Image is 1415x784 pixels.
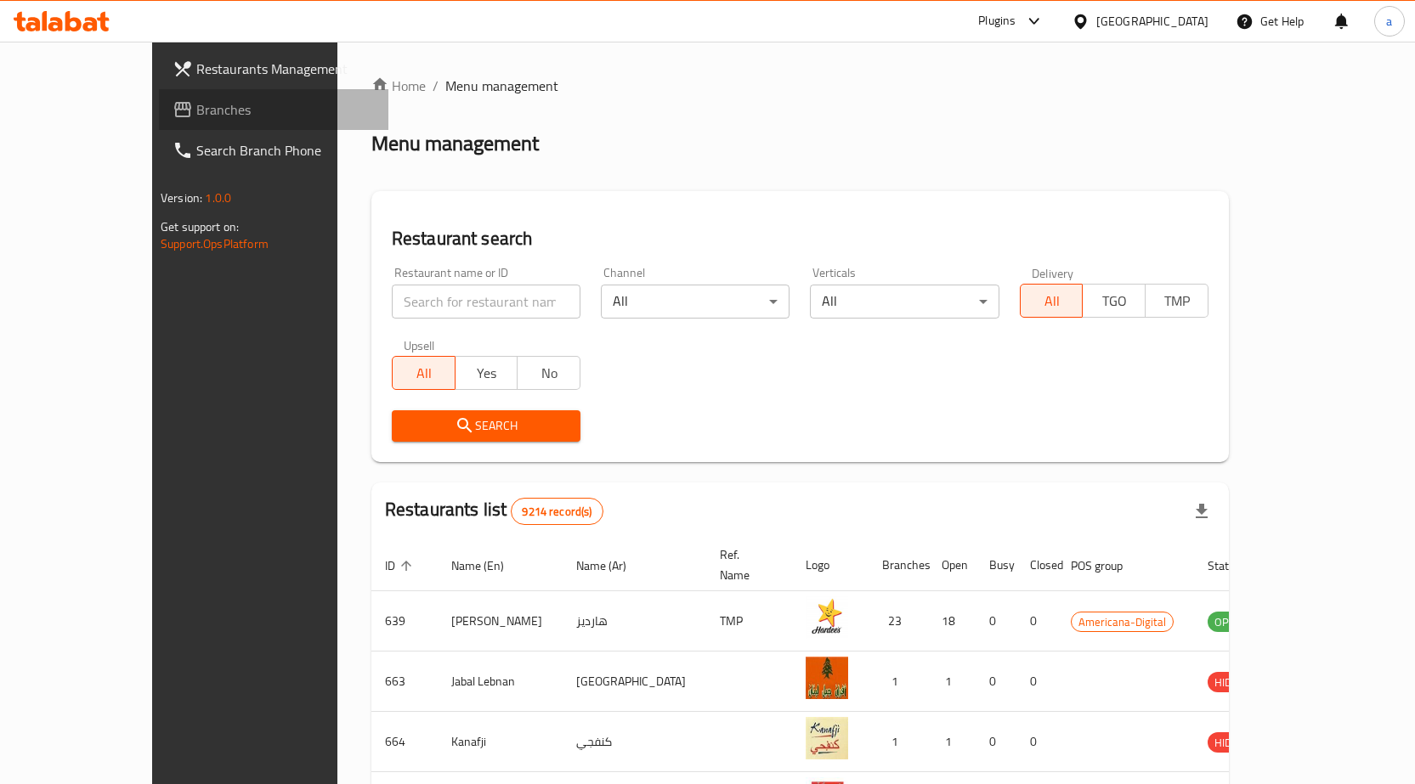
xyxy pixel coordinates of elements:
button: Yes [455,356,518,390]
button: All [392,356,456,390]
button: Search [392,410,580,442]
td: 23 [869,591,928,651]
td: 664 [371,712,438,772]
span: All [1027,289,1077,313]
span: TMP [1152,289,1202,313]
th: Closed [1016,539,1057,591]
td: 0 [976,712,1016,772]
span: Branches [196,99,375,120]
td: 1 [869,712,928,772]
nav: breadcrumb [371,76,1229,96]
td: 1 [869,651,928,712]
div: HIDDEN [1208,672,1259,692]
span: ID [385,556,417,576]
td: Jabal Lebnan [438,651,563,712]
span: TGO [1090,289,1139,313]
h2: Restaurant search [392,226,1208,251]
td: 0 [1016,712,1057,772]
span: Search [405,415,567,437]
td: هارديز [563,591,706,651]
td: 639 [371,591,438,651]
span: Americana-Digital [1072,612,1173,632]
button: TGO [1082,284,1146,318]
span: All [399,361,449,386]
span: Restaurants Management [196,59,375,79]
button: All [1020,284,1084,318]
span: 1.0.0 [205,187,231,209]
div: [GEOGRAPHIC_DATA] [1096,12,1208,31]
a: Branches [159,89,388,130]
img: Hardee's [806,596,848,639]
button: No [517,356,580,390]
label: Delivery [1032,267,1074,279]
span: 9214 record(s) [512,504,602,520]
span: Get support on: [161,216,239,238]
h2: Restaurants list [385,497,603,525]
td: [PERSON_NAME] [438,591,563,651]
div: OPEN [1208,612,1249,632]
th: Open [928,539,976,591]
th: Logo [792,539,869,591]
div: Plugins [978,11,1016,31]
td: TMP [706,591,792,651]
div: All [601,285,790,319]
span: Status [1208,556,1263,576]
span: Ref. Name [720,544,772,585]
span: Name (En) [451,556,526,576]
th: Busy [976,539,1016,591]
span: HIDDEN [1208,733,1259,753]
span: Search Branch Phone [196,140,375,161]
td: 0 [1016,591,1057,651]
input: Search for restaurant name or ID.. [392,285,580,319]
td: 0 [1016,651,1057,712]
a: Home [371,76,426,96]
span: Version: [161,187,202,209]
td: 18 [928,591,976,651]
td: 1 [928,651,976,712]
td: [GEOGRAPHIC_DATA] [563,651,706,712]
li: / [433,76,439,96]
label: Upsell [404,339,435,351]
span: No [524,361,574,386]
img: Kanafji [806,717,848,759]
span: OPEN [1208,612,1249,632]
span: a [1386,12,1392,31]
td: 0 [976,591,1016,651]
div: HIDDEN [1208,732,1259,753]
a: Restaurants Management [159,48,388,89]
a: Support.OpsPlatform [161,233,269,255]
button: TMP [1145,284,1208,318]
h2: Menu management [371,130,539,157]
th: Branches [869,539,928,591]
td: 1 [928,712,976,772]
span: POS group [1071,556,1145,576]
span: Yes [462,361,512,386]
img: Jabal Lebnan [806,657,848,699]
div: All [810,285,999,319]
td: 0 [976,651,1016,712]
td: كنفجي [563,712,706,772]
span: Name (Ar) [576,556,648,576]
td: Kanafji [438,712,563,772]
div: Export file [1181,491,1222,532]
span: HIDDEN [1208,673,1259,692]
a: Search Branch Phone [159,130,388,171]
span: Menu management [445,76,558,96]
td: 663 [371,651,438,712]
